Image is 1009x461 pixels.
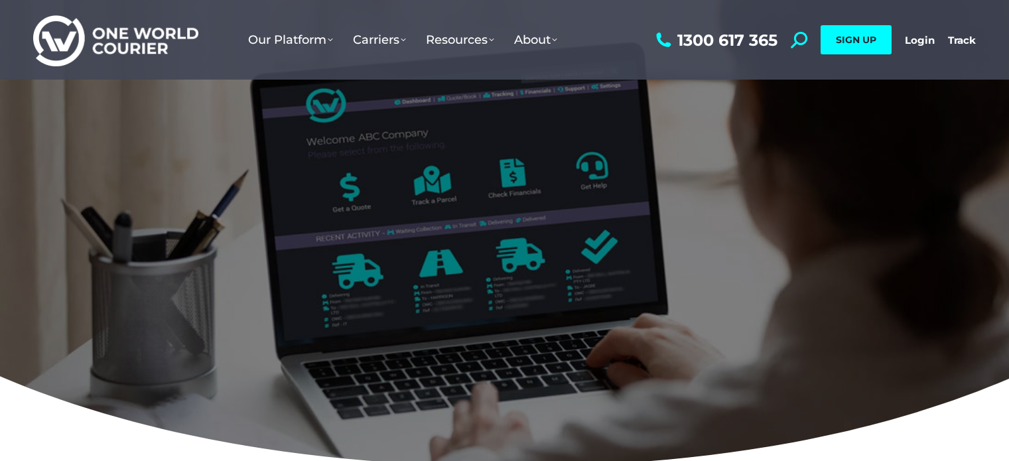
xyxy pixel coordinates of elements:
a: Track [948,34,976,46]
span: Carriers [353,33,406,47]
span: SIGN UP [836,34,876,46]
span: Resources [426,33,494,47]
a: Resources [416,19,504,60]
span: About [514,33,557,47]
a: Carriers [343,19,416,60]
a: About [504,19,567,60]
a: Our Platform [238,19,343,60]
a: SIGN UP [821,25,892,54]
a: 1300 617 365 [653,32,777,48]
span: Our Platform [248,33,333,47]
a: Login [905,34,935,46]
img: One World Courier [33,13,198,67]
